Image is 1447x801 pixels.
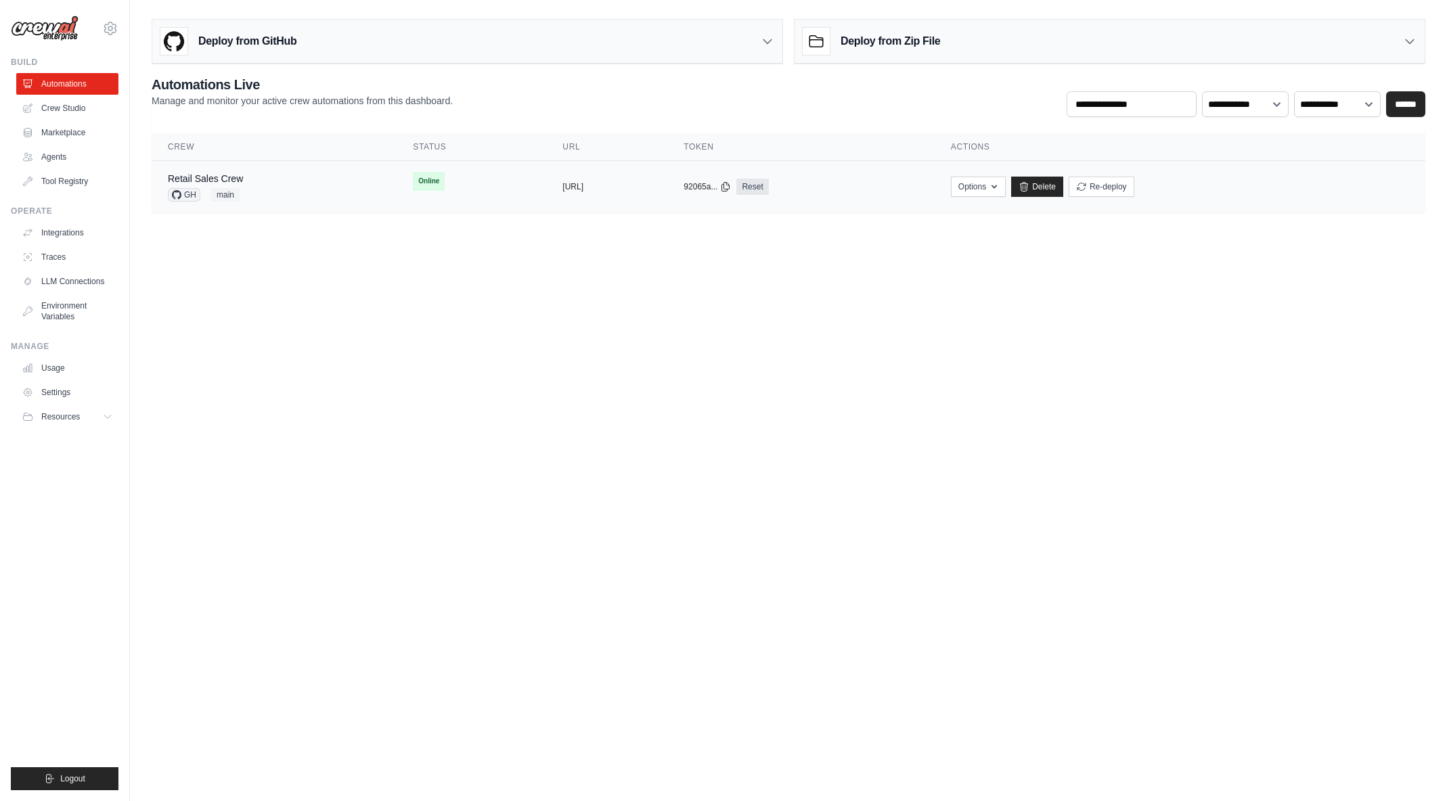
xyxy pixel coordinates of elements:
[684,181,731,192] button: 92065a...
[951,177,1006,197] button: Options
[16,146,118,168] a: Agents
[16,271,118,292] a: LLM Connections
[1011,177,1063,197] a: Delete
[1069,177,1134,197] button: Re-deploy
[168,188,200,202] span: GH
[11,767,118,790] button: Logout
[16,382,118,403] a: Settings
[16,122,118,143] a: Marketplace
[41,411,80,422] span: Resources
[152,94,453,108] p: Manage and monitor your active crew automations from this dashboard.
[16,97,118,119] a: Crew Studio
[413,172,445,191] span: Online
[11,57,118,68] div: Build
[16,406,118,428] button: Resources
[11,16,79,41] img: Logo
[667,133,934,161] th: Token
[841,33,940,49] h3: Deploy from Zip File
[168,173,243,184] a: Retail Sales Crew
[11,206,118,216] div: Operate
[397,133,546,161] th: Status
[16,246,118,268] a: Traces
[16,295,118,327] a: Environment Variables
[736,179,768,195] a: Reset
[152,133,397,161] th: Crew
[16,73,118,95] a: Automations
[60,773,85,784] span: Logout
[16,170,118,192] a: Tool Registry
[16,222,118,244] a: Integrations
[152,75,453,94] h2: Automations Live
[16,357,118,379] a: Usage
[211,188,240,202] span: main
[935,133,1425,161] th: Actions
[546,133,667,161] th: URL
[160,28,187,55] img: GitHub Logo
[198,33,296,49] h3: Deploy from GitHub
[11,341,118,352] div: Manage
